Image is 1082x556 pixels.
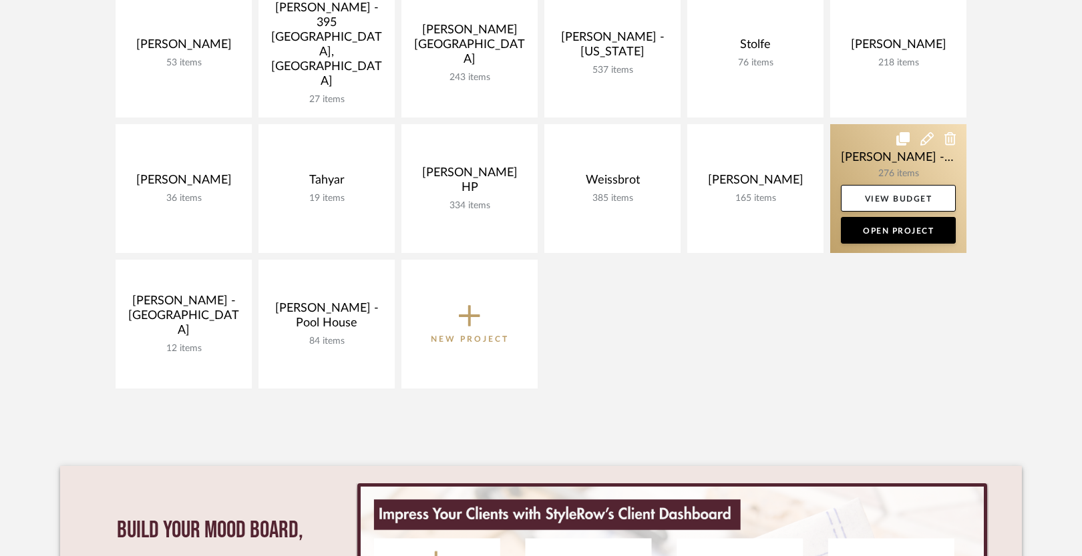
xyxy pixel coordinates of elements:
[841,57,956,69] div: 218 items
[269,173,384,193] div: Tahyar
[269,336,384,347] div: 84 items
[126,343,241,354] div: 12 items
[555,193,670,204] div: 385 items
[126,294,241,343] div: [PERSON_NAME] - [GEOGRAPHIC_DATA]
[269,94,384,105] div: 27 items
[269,1,384,94] div: [PERSON_NAME] - 395 [GEOGRAPHIC_DATA], [GEOGRAPHIC_DATA]
[698,193,813,204] div: 165 items
[841,37,956,57] div: [PERSON_NAME]
[555,65,670,76] div: 537 items
[412,166,527,200] div: [PERSON_NAME] HP
[126,37,241,57] div: [PERSON_NAME]
[269,193,384,204] div: 19 items
[555,30,670,65] div: [PERSON_NAME] - [US_STATE]
[431,332,509,346] p: New Project
[698,173,813,193] div: [PERSON_NAME]
[698,57,813,69] div: 76 items
[841,217,956,244] a: Open Project
[841,185,956,212] a: View Budget
[126,57,241,69] div: 53 items
[126,193,241,204] div: 36 items
[412,200,527,212] div: 334 items
[401,260,538,388] button: New Project
[412,72,527,83] div: 243 items
[698,37,813,57] div: Stolfe
[555,173,670,193] div: Weissbrot
[126,173,241,193] div: [PERSON_NAME]
[412,23,527,72] div: [PERSON_NAME][GEOGRAPHIC_DATA]
[269,301,384,336] div: [PERSON_NAME] - Pool House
